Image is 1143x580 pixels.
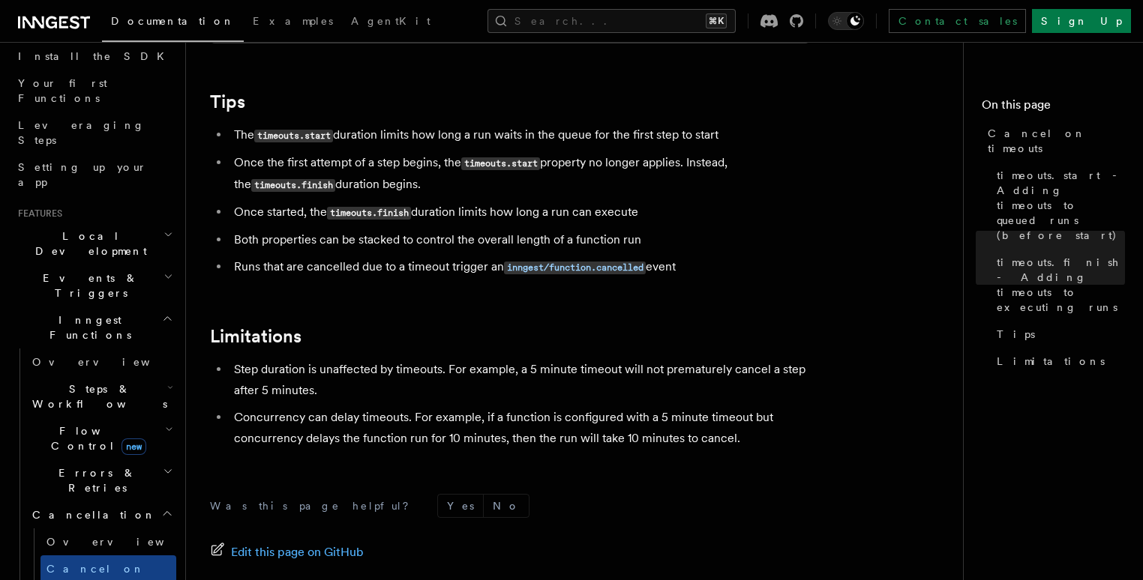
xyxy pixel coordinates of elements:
button: Toggle dark mode [828,12,864,30]
button: Yes [438,495,483,517]
button: No [484,495,529,517]
a: Examples [244,4,342,40]
a: Limitations [991,348,1125,375]
a: timeouts.finish - Adding timeouts to executing runs [991,249,1125,321]
a: Tips [210,91,245,112]
a: Sign Up [1032,9,1131,33]
button: Flow Controlnew [26,417,176,459]
a: Install the SDK [12,43,176,70]
span: Limitations [997,354,1105,369]
code: timeouts.start [461,157,540,170]
p: Was this page helpful? [210,498,419,513]
span: Overview [46,536,201,548]
span: timeouts.finish - Adding timeouts to executing runs [997,255,1125,315]
a: Limitations [210,326,301,347]
span: Your first Functions [18,77,107,104]
a: Tips [991,321,1125,348]
span: Errors & Retries [26,465,163,495]
a: Edit this page on GitHub [210,542,364,563]
button: Local Development [12,223,176,265]
li: Both properties can be stacked to control the overall length of a function run [229,229,810,250]
li: Once the first attempt of a step begins, the property no longer applies. Instead, the duration be... [229,152,810,196]
span: Examples [253,15,333,27]
span: new [121,438,146,455]
button: Search...⌘K [487,9,736,33]
li: Concurrency can delay timeouts. For example, if a function is configured with a 5 minute timeout ... [229,407,810,449]
kbd: ⌘K [706,13,727,28]
span: Steps & Workflows [26,381,167,411]
h4: On this page [982,96,1125,120]
span: Events & Triggers [12,271,163,300]
span: Leveraging Steps [18,119,145,146]
li: The duration limits how long a run waits in the queue for the first step to start [229,124,810,146]
span: Documentation [111,15,235,27]
a: Documentation [102,4,244,42]
li: Runs that are cancelled due to a timeout trigger an event [229,256,810,278]
button: Steps & Workflows [26,375,176,417]
span: Install the SDK [18,50,173,62]
span: Edit this page on GitHub [231,542,364,563]
span: Setting up your app [18,161,147,188]
li: Step duration is unaffected by timeouts. For example, a 5 minute timeout will not prematurely can... [229,359,810,401]
a: Overview [26,348,176,375]
li: Once started, the duration limits how long a run can execute [229,202,810,223]
a: Leveraging Steps [12,112,176,154]
button: Errors & Retries [26,459,176,501]
button: Events & Triggers [12,265,176,306]
a: AgentKit [342,4,439,40]
span: timeouts.start - Adding timeouts to queued runs (before start) [997,168,1125,243]
span: Features [12,208,62,220]
span: Flow Control [26,423,165,453]
span: Tips [997,327,1035,342]
a: Your first Functions [12,70,176,112]
a: Setting up your app [12,154,176,196]
code: timeouts.finish [327,207,411,220]
a: Contact sales [889,9,1026,33]
a: Cancel on timeouts [982,120,1125,162]
span: Overview [32,356,187,368]
a: Overview [40,528,176,555]
span: Local Development [12,229,163,259]
span: Inngest Functions [12,312,162,342]
span: Cancellation [26,507,156,522]
button: Cancellation [26,501,176,528]
button: Inngest Functions [12,306,176,348]
span: AgentKit [351,15,430,27]
code: inngest/function.cancelled [504,262,646,274]
span: Cancel on timeouts [988,126,1125,156]
code: timeouts.finish [251,179,335,192]
a: timeouts.start - Adding timeouts to queued runs (before start) [991,162,1125,249]
a: inngest/function.cancelled [504,259,646,274]
code: timeouts.start [254,130,333,142]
